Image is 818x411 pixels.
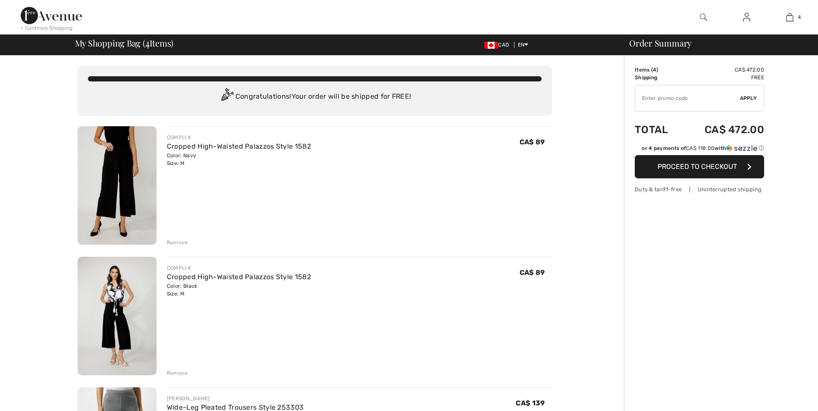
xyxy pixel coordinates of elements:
[786,12,793,22] img: My Bag
[681,115,764,144] td: CA$ 472.00
[218,88,235,106] img: Congratulation2.svg
[484,42,512,48] span: CAD
[635,144,764,155] div: or 4 payments ofCA$ 118.00withSezzle Click to learn more about Sezzle
[167,142,311,150] a: Cropped High-Waisted Palazzos Style 1582
[768,12,811,22] a: 4
[635,66,681,74] td: Items ( )
[642,144,764,152] div: or 4 payments of with
[653,67,656,73] span: 4
[21,7,82,24] img: 1ère Avenue
[484,42,498,49] img: Canadian Dollar
[635,155,764,178] button: Proceed to Checkout
[686,145,715,151] span: CA$ 118.00
[167,264,311,272] div: COMPLI K
[167,395,304,402] div: [PERSON_NAME]
[88,88,542,106] div: Congratulations! Your order will be shipped for FREE!
[798,13,801,21] span: 4
[658,162,737,171] span: Proceed to Checkout
[763,385,809,407] iframe: Opens a widget where you can find more information
[635,74,681,81] td: Shipping
[75,39,174,47] span: My Shopping Bag ( Items)
[740,94,757,102] span: Apply
[145,37,150,48] span: 4
[743,12,750,22] img: My Info
[635,185,764,193] div: Duty & tariff-free | Uninterrupted shipping
[167,273,311,281] a: Cropped High-Waisted Palazzos Style 1582
[635,115,681,144] td: Total
[726,144,757,152] img: Sezzle
[167,282,311,298] div: Color: Black Size: M
[167,369,188,377] div: Remove
[78,257,157,375] img: Cropped High-Waisted Palazzos Style 1582
[736,12,757,23] a: Sign In
[619,39,813,47] div: Order Summary
[520,268,545,277] span: CA$ 89
[167,152,311,167] div: Color: Navy Size: M
[21,24,73,32] div: < Continue Shopping
[518,42,529,48] span: EN
[520,138,545,146] span: CA$ 89
[681,66,764,74] td: CA$ 472.00
[700,12,707,22] img: search the website
[635,85,740,111] input: Promo code
[167,239,188,246] div: Remove
[167,134,311,141] div: COMPLI K
[681,74,764,81] td: Free
[516,399,545,407] span: CA$ 139
[78,126,157,245] img: Cropped High-Waisted Palazzos Style 1582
